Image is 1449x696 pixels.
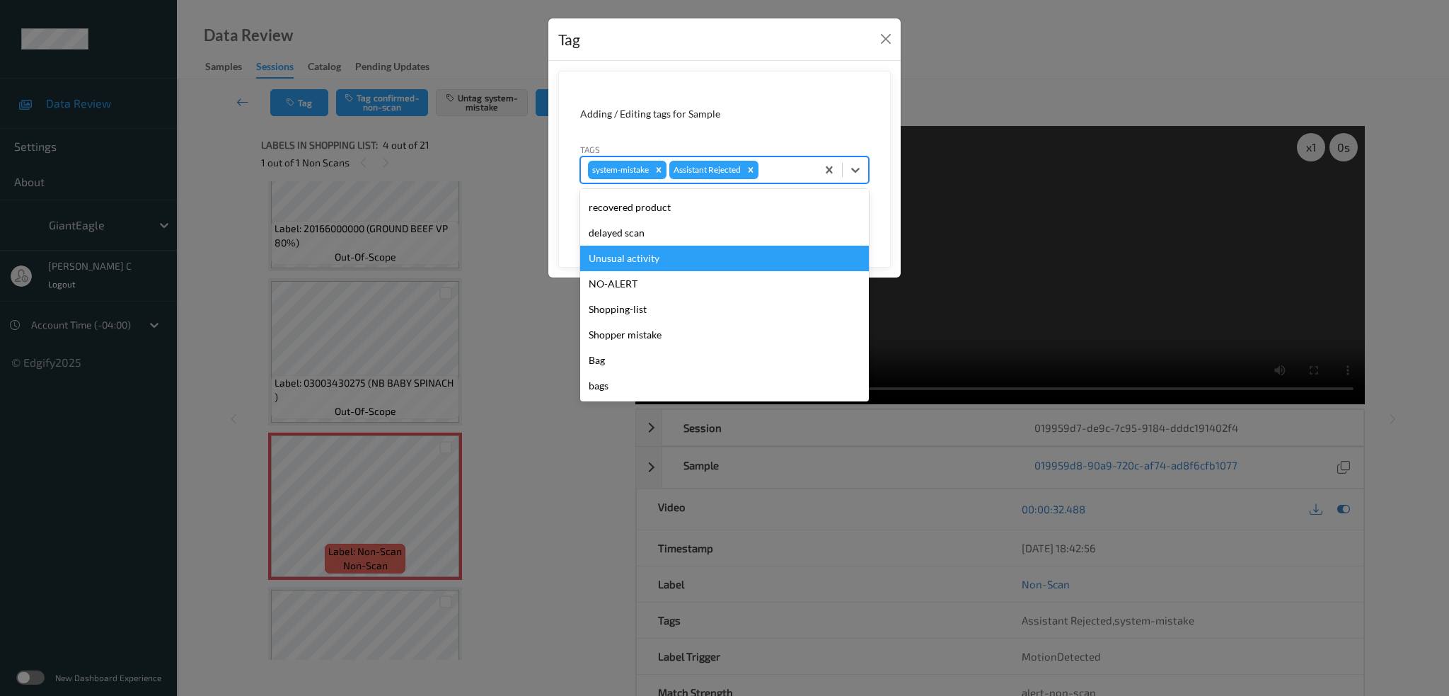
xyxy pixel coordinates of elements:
[651,161,666,179] div: Remove system-mistake
[580,348,869,373] div: Bag
[580,373,869,399] div: bags
[558,28,580,51] div: Tag
[876,29,896,49] button: Close
[580,220,869,246] div: delayed scan
[743,161,758,179] div: Remove Assistant Rejected
[580,195,869,220] div: recovered product
[580,271,869,297] div: NO-ALERT
[580,322,869,348] div: Shopper mistake
[669,161,743,179] div: Assistant Rejected
[588,161,651,179] div: system-mistake
[580,246,869,271] div: Unusual activity
[580,297,869,322] div: Shopping-list
[580,143,600,156] label: Tags
[580,107,869,121] div: Adding / Editing tags for Sample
